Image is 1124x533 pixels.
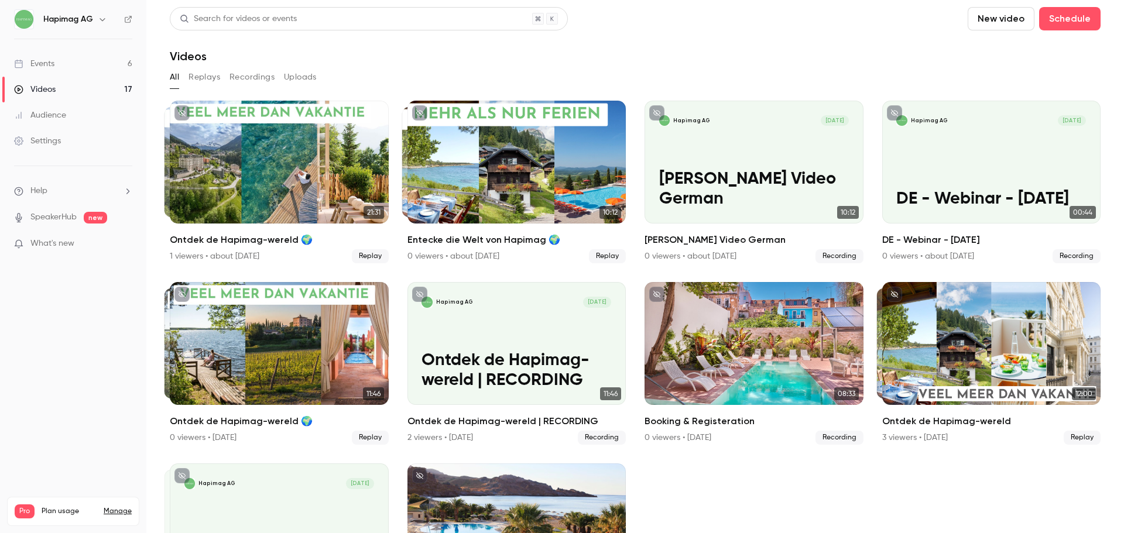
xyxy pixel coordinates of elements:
[659,170,849,209] p: [PERSON_NAME] Video German
[407,282,626,445] li: Ontdek de Hapimag-wereld | RECORDING
[364,206,384,219] span: 21:31
[1039,7,1101,30] button: Schedule
[1058,115,1086,126] span: [DATE]
[821,115,849,126] span: [DATE]
[15,518,37,529] p: Videos
[882,282,1101,445] li: Ontdek de Hapimag-wereld
[1072,387,1096,400] span: 12:00
[170,250,259,262] div: 1 viewers • about [DATE]
[649,105,664,121] button: unpublished
[189,68,220,87] button: Replays
[436,298,473,306] p: Hapimag AG
[174,468,190,483] button: unpublished
[30,211,77,223] a: SpeakerHub
[645,233,863,247] h2: [PERSON_NAME] Video German
[882,101,1101,263] li: DE - Webinar - 16.06.25
[170,233,389,247] h2: Ontdek de Hapimag-wereld 🌍
[170,101,389,263] a: 21:3121:31Ontdek de Hapimag-wereld 🌍1 viewers • about [DATE]Replay
[578,431,626,445] span: Recording
[170,432,237,443] div: 0 viewers • [DATE]
[14,58,54,70] div: Events
[882,101,1101,263] a: DE - Webinar - 16.06.25Hapimag AG[DATE]DE - Webinar - [DATE]00:44DE - Webinar - [DATE]0 viewers •...
[599,206,621,219] span: 10:12
[174,105,190,121] button: unpublished
[407,101,626,263] a: 10:1210:12Entecke die Welt von Hapimag 🌍0 viewers • about [DATE]Replay
[645,432,711,443] div: 0 viewers • [DATE]
[170,7,1101,526] section: Videos
[346,478,374,489] span: [DATE]
[645,282,863,445] li: Booking & Registeration
[14,185,132,197] li: help-dropdown-opener
[645,414,863,428] h2: Booking & Registeration
[645,282,863,445] a: 08:33Booking & Registeration0 viewers • [DATE]Recording
[600,387,621,400] span: 11:46
[882,414,1101,428] h2: Ontdek de Hapimag-wereld
[1053,249,1101,263] span: Recording
[170,68,179,87] button: All
[170,282,389,445] a: 11:4611:46Ontdek de Hapimag-wereld 🌍0 viewers • [DATE]Replay
[180,13,297,25] div: Search for videos or events
[583,297,611,307] span: [DATE]
[412,468,427,483] button: unpublished
[43,13,93,25] h6: Hapimag AG
[887,105,902,121] button: unpublished
[968,7,1034,30] button: New video
[14,135,61,147] div: Settings
[407,414,626,428] h2: Ontdek de Hapimag-wereld | RECORDING
[1064,431,1101,445] span: Replay
[42,507,97,516] span: Plan usage
[363,387,384,400] span: 11:46
[170,101,389,263] li: Ontdek de Hapimag-wereld 🌍
[645,101,863,263] li: Nicole Video German
[815,431,863,445] span: Recording
[112,520,118,527] span: 17
[407,233,626,247] h2: Entecke die Welt von Hapimag 🌍
[412,105,427,121] button: unpublished
[170,49,207,63] h1: Videos
[229,68,275,87] button: Recordings
[882,432,948,443] div: 3 viewers • [DATE]
[198,480,235,487] p: Hapimag AG
[815,249,863,263] span: Recording
[14,84,56,95] div: Videos
[170,282,389,445] li: Ontdek de Hapimag-wereld 🌍
[911,117,948,125] p: Hapimag AG
[882,282,1101,445] a: 12:0012:00Ontdek de Hapimag-wereld3 viewers • [DATE]Replay
[412,287,427,302] button: unpublished
[30,238,74,250] span: What's new
[352,431,389,445] span: Replay
[882,250,974,262] div: 0 viewers • about [DATE]
[896,115,907,126] img: DE - Webinar - 16.06.25
[421,351,611,390] p: Ontdek de Hapimag-wereld | RECORDING
[659,115,670,126] img: Nicole Video German
[174,287,190,302] button: unpublished
[15,10,33,29] img: Hapimag AG
[645,101,863,263] a: Nicole Video GermanHapimag AG[DATE][PERSON_NAME] Video German10:12[PERSON_NAME] Video German0 vie...
[112,518,132,529] p: / 90
[30,185,47,197] span: Help
[887,287,902,302] button: unpublished
[1070,206,1096,219] span: 00:44
[834,387,859,400] span: 08:33
[882,233,1101,247] h2: DE - Webinar - [DATE]
[649,287,664,302] button: unpublished
[14,109,66,121] div: Audience
[673,117,710,125] p: Hapimag AG
[407,282,626,445] a: Ontdek de Hapimag-wereld | RECORDINGHapimag AG[DATE]Ontdek de Hapimag-wereld | RECORDING11:46Ontd...
[837,206,859,219] span: 10:12
[407,432,473,443] div: 2 viewers • [DATE]
[84,212,107,223] span: new
[15,504,35,518] span: Pro
[589,249,626,263] span: Replay
[407,250,499,262] div: 0 viewers • about [DATE]
[284,68,317,87] button: Uploads
[170,414,389,428] h2: Ontdek de Hapimag-wereld 🌍
[645,250,736,262] div: 0 viewers • about [DATE]
[407,101,626,263] li: Entecke die Welt von Hapimag 🌍
[184,478,195,489] img: Test Replay Video
[104,507,132,516] a: Manage
[352,249,389,263] span: Replay
[421,297,432,307] img: Ontdek de Hapimag-wereld | RECORDING
[896,190,1086,209] p: DE - Webinar - [DATE]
